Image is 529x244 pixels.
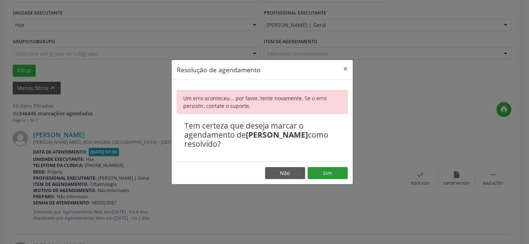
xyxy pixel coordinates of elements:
[184,121,340,149] h4: Tem certeza que deseja marcar o agendamento de como resolvido?
[265,167,305,179] button: Não
[338,60,353,78] button: Close
[177,65,261,74] h5: Resolução de agendamento
[177,90,348,114] div: Um erro aconteceu... por favor, tente novamente. Se o erro persistir, contate o suporte.
[246,130,308,140] b: [PERSON_NAME]
[308,167,348,179] button: Sim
